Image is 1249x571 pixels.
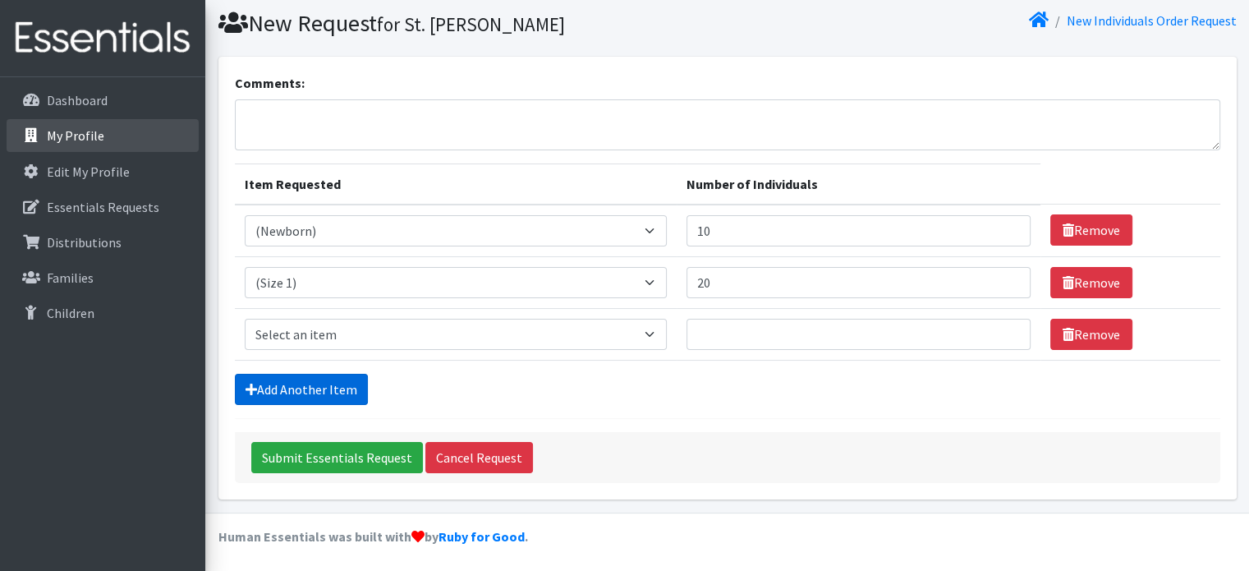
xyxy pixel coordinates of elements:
a: Remove [1050,319,1132,350]
a: New Individuals Order Request [1067,12,1237,29]
a: Add Another Item [235,374,368,405]
a: Edit My Profile [7,155,199,188]
a: Dashboard [7,84,199,117]
a: Remove [1050,267,1132,298]
input: Submit Essentials Request [251,442,423,473]
a: Families [7,261,199,294]
strong: Human Essentials was built with by . [218,528,528,545]
p: Children [47,305,94,321]
a: Children [7,297,199,329]
a: My Profile [7,119,199,152]
a: Ruby for Good [439,528,525,545]
a: Cancel Request [425,442,533,473]
p: Families [47,269,94,286]
p: Edit My Profile [47,163,130,180]
p: My Profile [47,127,104,144]
th: Number of Individuals [677,163,1040,205]
p: Dashboard [47,92,108,108]
h1: New Request [218,9,722,38]
small: for St. [PERSON_NAME] [377,12,565,36]
a: Remove [1050,214,1132,246]
img: HumanEssentials [7,11,199,66]
p: Essentials Requests [47,199,159,215]
label: Comments: [235,73,305,93]
a: Essentials Requests [7,191,199,223]
th: Item Requested [235,163,677,205]
a: Distributions [7,226,199,259]
p: Distributions [47,234,122,251]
